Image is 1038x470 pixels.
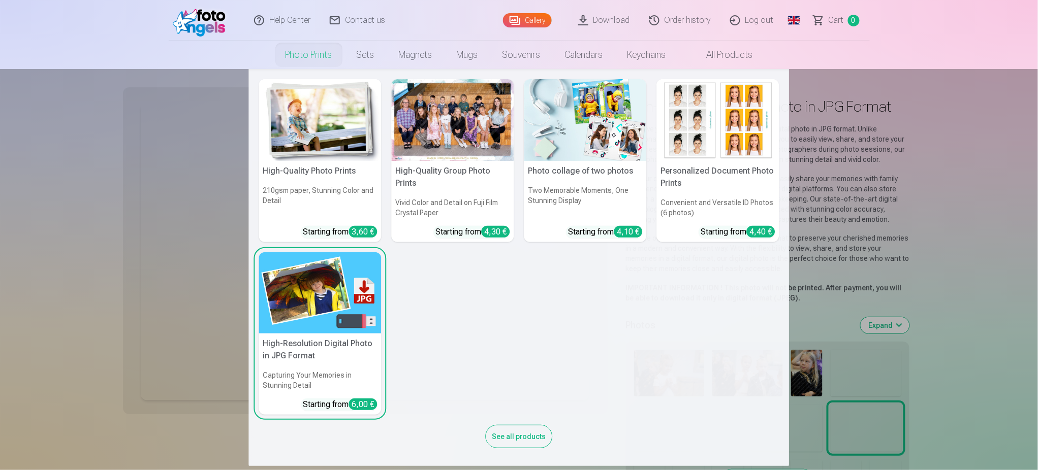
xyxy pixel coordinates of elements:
div: 3,60 € [349,226,378,238]
h5: Photo collage of two photos [524,161,647,181]
a: Keychains [615,41,678,69]
h5: High-Quality Photo Prints [259,161,382,181]
a: Calendars [553,41,615,69]
a: High-Quality Group Photo PrintsVivid Color and Detail on Fuji Film Crystal PaperStarting from4,30 € [392,79,514,242]
h6: Vivid Color and Detail on Fuji Film Crystal Paper [392,193,514,222]
h6: Capturing Your Memories in Stunning Detail [259,366,382,394]
a: All products [678,41,765,69]
a: Sets [344,41,387,69]
h5: High-Resolution Digital Photo in JPG Format [259,333,382,366]
a: Gallery [503,13,552,27]
span: Сart [829,14,844,26]
a: See all products [486,430,553,441]
img: Personalized Document Photo Prints [657,79,779,161]
img: Photo collage of two photos [524,79,647,161]
a: Souvenirs [490,41,553,69]
a: Magnets [387,41,445,69]
div: Starting from [569,226,643,238]
div: Starting from [701,226,775,238]
div: Starting from [303,226,378,238]
div: 4,10 € [614,226,643,238]
a: High-Resolution Digital Photo in JPG FormatHigh-Resolution Digital Photo in JPG FormatCapturing Y... [259,252,382,415]
div: 6,00 € [349,398,378,410]
a: Photo collage of two photosPhoto collage of two photosTwo Memorable Moments, One Stunning Display... [524,79,647,242]
img: High-Resolution Digital Photo in JPG Format [259,252,382,334]
h6: Convenient and Versatile ID Photos (6 photos) [657,193,779,222]
a: High-Quality Photo PrintsHigh-Quality Photo Prints210gsm paper, Stunning Color and DetailStarting... [259,79,382,242]
a: Photo prints [273,41,344,69]
h5: High-Quality Group Photo Prints [392,161,514,193]
div: 4,40 € [747,226,775,238]
a: Personalized Document Photo PrintsPersonalized Document Photo PrintsConvenient and Versatile ID P... [657,79,779,242]
h6: Two Memorable Moments, One Stunning Display [524,181,647,222]
div: See all products [486,425,553,448]
span: 0 [848,15,860,26]
h6: 210gsm paper, Stunning Color and Detail [259,181,382,222]
img: High-Quality Photo Prints [259,79,382,161]
div: Starting from [303,398,378,411]
a: Mugs [445,41,490,69]
h5: Personalized Document Photo Prints [657,161,779,193]
div: 4,30 € [482,226,510,238]
div: Starting from [436,226,510,238]
img: /fa1 [173,4,231,37]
